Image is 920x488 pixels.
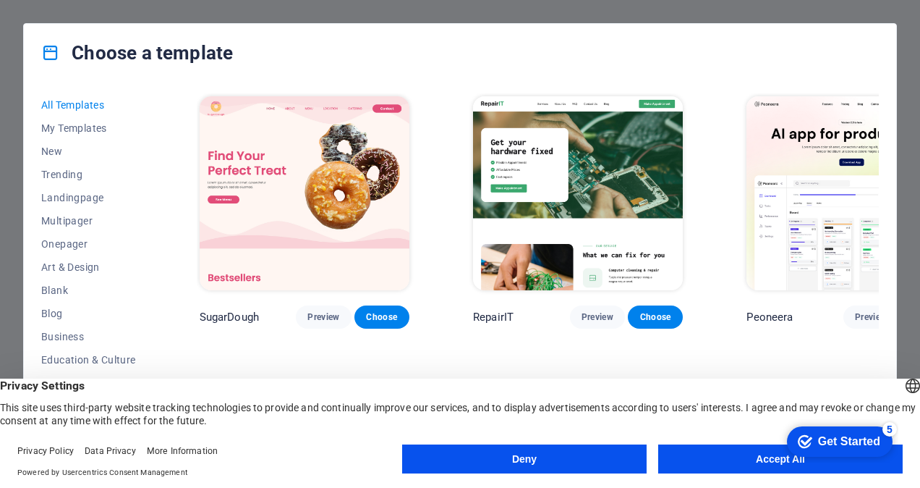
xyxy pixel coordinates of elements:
[41,122,136,134] span: My Templates
[41,232,136,256] button: Onepager
[639,311,671,323] span: Choose
[41,279,136,302] button: Blank
[41,348,136,371] button: Education & Culture
[41,140,136,163] button: New
[200,310,259,324] p: SugarDough
[570,306,625,329] button: Preview
[582,311,613,323] span: Preview
[41,256,136,279] button: Art & Design
[366,311,398,323] span: Choose
[41,163,136,186] button: Trending
[41,308,136,319] span: Blog
[41,93,136,117] button: All Templates
[41,261,136,273] span: Art & Design
[41,238,136,250] span: Onepager
[473,96,683,290] img: RepairIT
[200,96,409,290] img: SugarDough
[41,146,136,157] span: New
[855,311,887,323] span: Preview
[843,306,898,329] button: Preview
[41,117,136,140] button: My Templates
[41,215,136,227] span: Multipager
[41,377,136,389] span: Event
[41,209,136,232] button: Multipager
[746,310,793,324] p: Peoneera
[628,306,683,329] button: Choose
[41,192,136,203] span: Landingpage
[354,306,409,329] button: Choose
[41,302,136,325] button: Blog
[41,285,136,296] span: Blank
[41,371,136,395] button: Event
[41,169,136,180] span: Trending
[307,311,339,323] span: Preview
[107,3,122,17] div: 5
[41,331,136,342] span: Business
[41,99,136,111] span: All Templates
[43,16,105,29] div: Get Started
[41,186,136,209] button: Landingpage
[41,325,136,348] button: Business
[41,354,136,366] span: Education & Culture
[473,310,514,324] p: RepairIT
[41,41,233,64] h4: Choose a template
[296,306,351,329] button: Preview
[12,7,117,38] div: Get Started 5 items remaining, 0% complete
